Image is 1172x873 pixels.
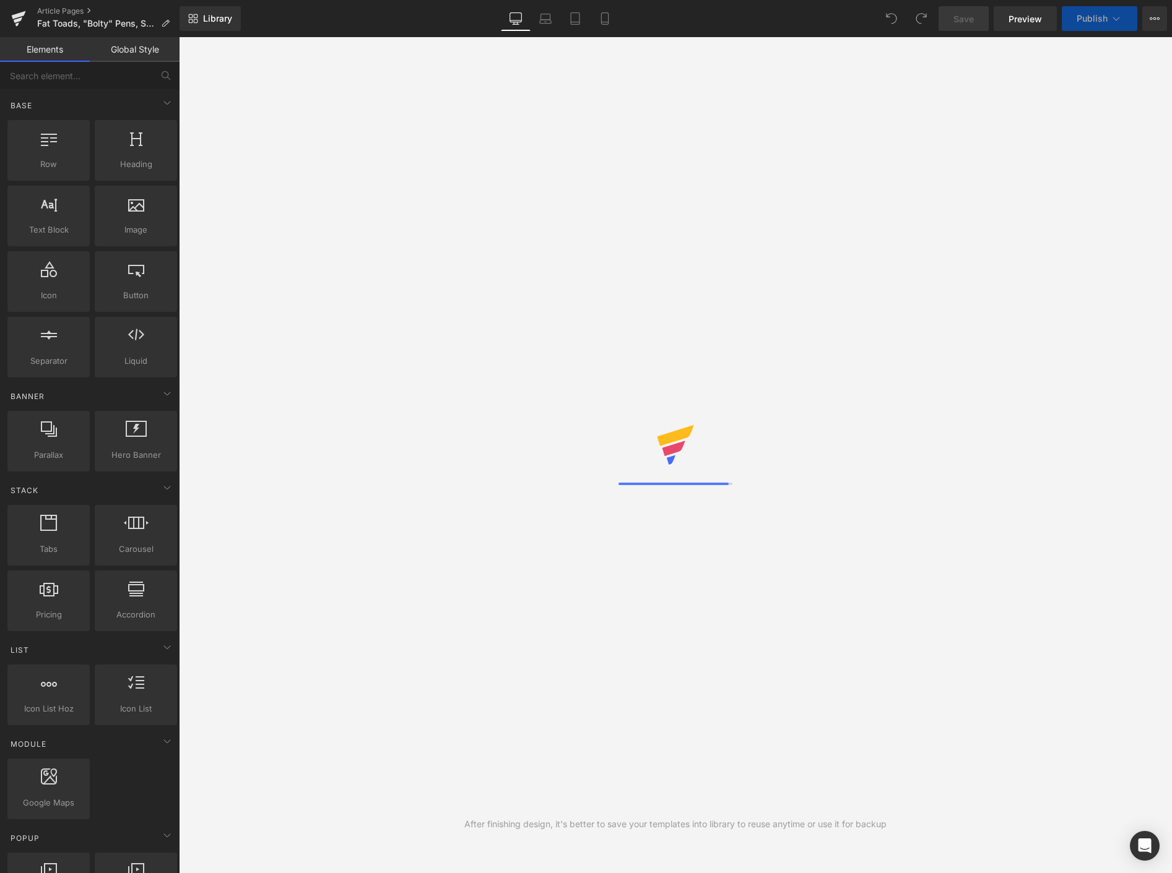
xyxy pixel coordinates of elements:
div: After finishing design, it's better to save your templates into library to reuse anytime or use i... [464,817,887,831]
span: Icon List Hoz [11,702,86,715]
span: List [9,644,30,656]
a: Global Style [90,37,180,62]
span: Button [98,289,173,302]
span: Stack [9,484,40,496]
span: Liquid [98,355,173,368]
span: Pricing [11,608,86,621]
span: Row [11,158,86,171]
a: New Library [180,6,241,31]
span: Google Maps [11,796,86,809]
span: Base [9,100,33,111]
a: Preview [994,6,1057,31]
span: Preview [1009,12,1042,25]
span: Accordion [98,608,173,621]
div: Open Intercom Messenger [1130,831,1160,861]
span: Image [98,223,173,236]
span: Tabs [11,543,86,556]
button: Redo [909,6,934,31]
button: More [1142,6,1167,31]
button: Publish [1062,6,1137,31]
span: Banner [9,390,46,402]
a: Laptop [531,6,560,31]
span: Popup [9,832,41,844]
span: Heading [98,158,173,171]
span: Carousel [98,543,173,556]
span: Icon [11,289,86,302]
span: Save [953,12,974,25]
span: Hero Banner [98,449,173,462]
span: Publish [1077,14,1108,24]
a: Mobile [590,6,620,31]
span: Separator [11,355,86,368]
span: Module [9,738,48,750]
a: Tablet [560,6,590,31]
span: Icon List [98,702,173,715]
a: Desktop [501,6,531,31]
button: Undo [879,6,904,31]
span: Parallax [11,449,86,462]
a: Article Pages [37,6,180,16]
span: Fat Toads, "Bolty" Pens, SlideClicks, ...and more! [37,19,156,28]
span: Library [203,13,232,24]
span: Text Block [11,223,86,236]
